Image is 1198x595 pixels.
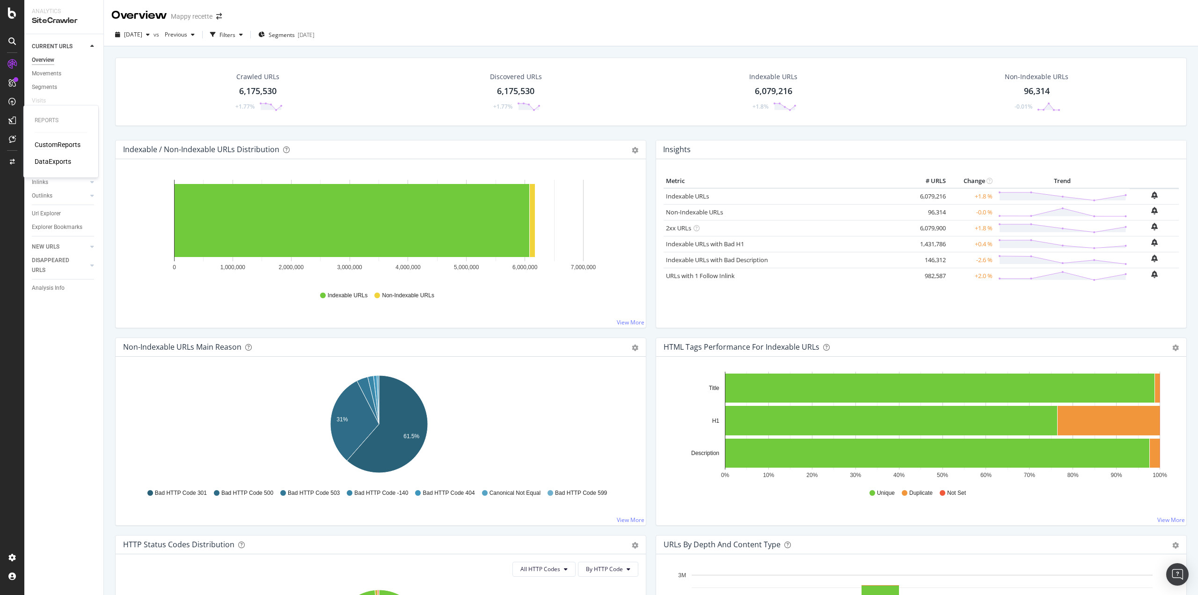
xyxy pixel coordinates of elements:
text: Description [691,450,719,456]
span: Unique [877,489,895,497]
div: bell-plus [1151,207,1158,214]
text: 0 [173,264,176,271]
div: Inlinks [32,177,48,187]
a: Outlinks [32,191,88,201]
a: Segments [32,82,97,92]
text: 1,000,000 [220,264,246,271]
span: Bad HTTP Code 500 [221,489,273,497]
div: [DATE] [298,31,314,39]
div: Outlinks [32,191,52,201]
div: Analytics [32,7,96,15]
div: NEW URLS [32,242,59,252]
span: Duplicate [909,489,933,497]
a: View More [1157,516,1185,524]
text: 90% [1111,472,1122,478]
a: Indexable URLs with Bad Description [666,256,768,264]
a: Explorer Bookmarks [32,222,97,232]
text: 100% [1153,472,1167,478]
text: H1 [712,418,720,424]
div: -0.01% [1015,103,1032,110]
div: Reports [35,117,87,125]
a: View More [617,516,644,524]
div: bell-plus [1151,239,1158,246]
a: View More [617,318,644,326]
span: Non-Indexable URLs [382,292,434,300]
div: gear [632,147,638,154]
div: SiteCrawler [32,15,96,26]
span: Bad HTTP Code 503 [288,489,340,497]
td: 982,587 [911,268,948,284]
div: URLs by Depth and Content Type [664,540,781,549]
span: Canonical Not Equal [489,489,541,497]
div: 6,079,216 [755,85,792,97]
div: 6,175,530 [497,85,534,97]
div: bell-plus [1151,255,1158,262]
text: 20% [806,472,818,478]
button: Segments[DATE] [255,27,318,42]
th: # URLS [911,174,948,188]
a: CURRENT URLS [32,42,88,51]
button: By HTTP Code [578,562,638,577]
text: 10% [763,472,774,478]
div: Crawled URLs [236,72,279,81]
div: Url Explorer [32,209,61,219]
div: Indexable / Non-Indexable URLs Distribution [123,145,279,154]
svg: A chart. [123,174,635,283]
td: +0.4 % [948,236,995,252]
a: Indexable URLs with Bad H1 [666,240,744,248]
div: Analysis Info [32,283,65,293]
div: arrow-right-arrow-left [216,13,222,20]
div: gear [1172,542,1179,549]
span: Not Set [947,489,966,497]
th: Change [948,174,995,188]
text: 3M [678,572,686,579]
td: -2.6 % [948,252,995,268]
div: bell-plus [1151,191,1158,199]
div: Filters [219,31,235,39]
text: 5,000,000 [454,264,479,271]
text: 60% [980,472,992,478]
text: 70% [1024,472,1035,478]
div: Explorer Bookmarks [32,222,82,232]
div: Indexable URLs [749,72,797,81]
span: Bad HTTP Code 301 [155,489,207,497]
text: 31% [336,416,348,423]
text: 50% [937,472,948,478]
td: 96,314 [911,204,948,220]
div: HTTP Status Codes Distribution [123,540,234,549]
div: Non-Indexable URLs Main Reason [123,342,241,352]
div: HTML Tags Performance for Indexable URLs [664,342,819,352]
div: +1.77% [493,103,512,110]
td: 6,079,900 [911,220,948,236]
span: Bad HTTP Code 599 [555,489,607,497]
button: All HTTP Codes [512,562,576,577]
text: 80% [1067,472,1079,478]
text: 30% [850,472,861,478]
td: -0.0 % [948,204,995,220]
a: 2xx URLs [666,224,691,232]
div: A chart. [123,372,635,480]
svg: A chart. [664,372,1176,480]
a: Visits [32,96,55,106]
a: URLs with 1 Follow Inlink [666,272,735,280]
div: gear [1172,345,1179,351]
text: 40% [893,472,905,478]
text: 6,000,000 [512,264,538,271]
div: +1.8% [752,103,768,110]
span: All HTTP Codes [520,565,560,573]
td: +1.8 % [948,188,995,205]
h4: Insights [663,143,691,156]
div: bell-plus [1151,271,1158,278]
div: 96,314 [1024,85,1050,97]
a: CustomReports [35,140,80,149]
div: 6,175,530 [239,85,277,97]
div: DISAPPEARED URLS [32,256,79,275]
text: 61.5% [403,433,419,440]
text: 4,000,000 [395,264,421,271]
text: 3,000,000 [337,264,362,271]
a: DataExports [35,157,71,166]
div: Visits [32,96,46,106]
